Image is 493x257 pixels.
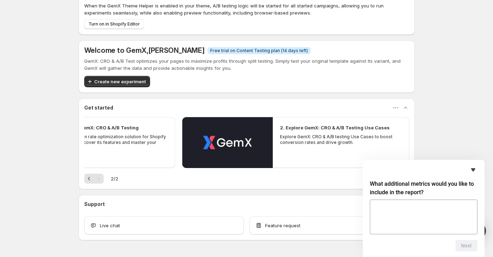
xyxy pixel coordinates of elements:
[94,78,146,85] span: Create new experiment
[84,174,94,184] button: Previous
[280,134,402,145] p: Explore GemX: CRO & A/B testing Use Cases to boost conversion rates and drive growth.
[111,175,118,182] span: 2 / 2
[370,200,477,234] textarea: What additional metrics would you like to include in the report?
[370,166,477,251] div: What additional metrics would you like to include in the report?
[84,19,144,29] button: Turn on in Shopify Editor
[265,222,300,229] span: Feature request
[280,124,390,131] h2: 2. Explore GemX: CRO & A/B Testing Use Cases
[210,48,308,54] span: Free trial on Content Testing plan (14 days left)
[84,104,113,111] h3: Get started
[84,2,409,16] p: When the GemX Theme Helper is enabled in your theme, A/B testing logic will be started for all st...
[469,166,477,174] button: Hide survey
[455,240,477,251] button: Next question
[182,117,273,168] button: Play video
[370,180,477,197] h2: What additional metrics would you like to include in the report?
[46,124,139,131] h2: 1. Get to Know GemX: CRO & A/B Testing
[84,57,409,72] p: GemX: CRO & A/B Test optimizes your pages to maximize profits through split testing. Simply test ...
[84,174,104,184] nav: Pagination
[84,46,205,55] h5: Welcome to GemX
[147,46,205,55] span: , [PERSON_NAME]
[84,201,105,208] h3: Support
[100,222,120,229] span: Live chat
[88,21,140,27] span: Turn on in Shopify Editor
[46,134,168,151] p: GemX - conversion rate optimization solution for Shopify store owners. Discover its features and ...
[84,76,150,87] button: Create new experiment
